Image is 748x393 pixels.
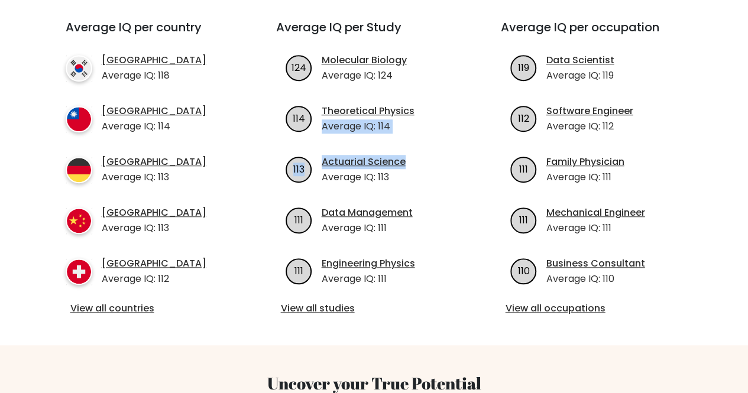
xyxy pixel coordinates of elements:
a: Theoretical Physics [322,104,415,118]
a: [GEOGRAPHIC_DATA] [102,53,206,67]
p: Average IQ: 113 [322,170,406,184]
img: country [66,55,92,82]
a: Actuarial Science [322,155,406,169]
a: View all countries [70,301,229,316]
p: Average IQ: 111 [322,221,413,235]
img: country [66,106,92,132]
text: 112 [518,111,529,125]
h3: Average IQ per occupation [501,20,697,48]
text: 111 [519,162,528,176]
h3: Average IQ per country [66,20,234,48]
p: Average IQ: 113 [102,170,206,184]
text: 114 [293,111,305,125]
p: Average IQ: 114 [102,119,206,134]
p: Average IQ: 111 [322,272,415,286]
text: 111 [294,213,303,226]
text: 110 [517,264,529,277]
text: 119 [518,60,529,74]
text: 111 [294,264,303,277]
a: [GEOGRAPHIC_DATA] [102,155,206,169]
a: View all studies [281,301,468,316]
text: 124 [292,60,306,74]
a: Business Consultant [546,256,645,271]
a: [GEOGRAPHIC_DATA] [102,104,206,118]
p: Average IQ: 111 [546,170,624,184]
a: Data Scientist [546,53,614,67]
a: [GEOGRAPHIC_DATA] [102,206,206,220]
p: Average IQ: 112 [102,272,206,286]
a: Mechanical Engineer [546,206,645,220]
p: Average IQ: 111 [546,221,645,235]
h3: Average IQ per Study [276,20,472,48]
p: Average IQ: 119 [546,69,614,83]
p: Average IQ: 114 [322,119,415,134]
a: Molecular Biology [322,53,407,67]
a: [GEOGRAPHIC_DATA] [102,256,206,271]
p: Average IQ: 124 [322,69,407,83]
img: country [66,157,92,183]
p: Average IQ: 113 [102,221,206,235]
img: country [66,258,92,285]
text: 113 [293,162,305,176]
a: Software Engineer [546,104,633,118]
a: Engineering Physics [322,256,415,271]
text: 111 [519,213,528,226]
a: Data Management [322,206,413,220]
img: country [66,207,92,234]
a: Family Physician [546,155,624,169]
a: View all occupations [506,301,692,316]
p: Average IQ: 110 [546,272,645,286]
p: Average IQ: 112 [546,119,633,134]
p: Average IQ: 118 [102,69,206,83]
